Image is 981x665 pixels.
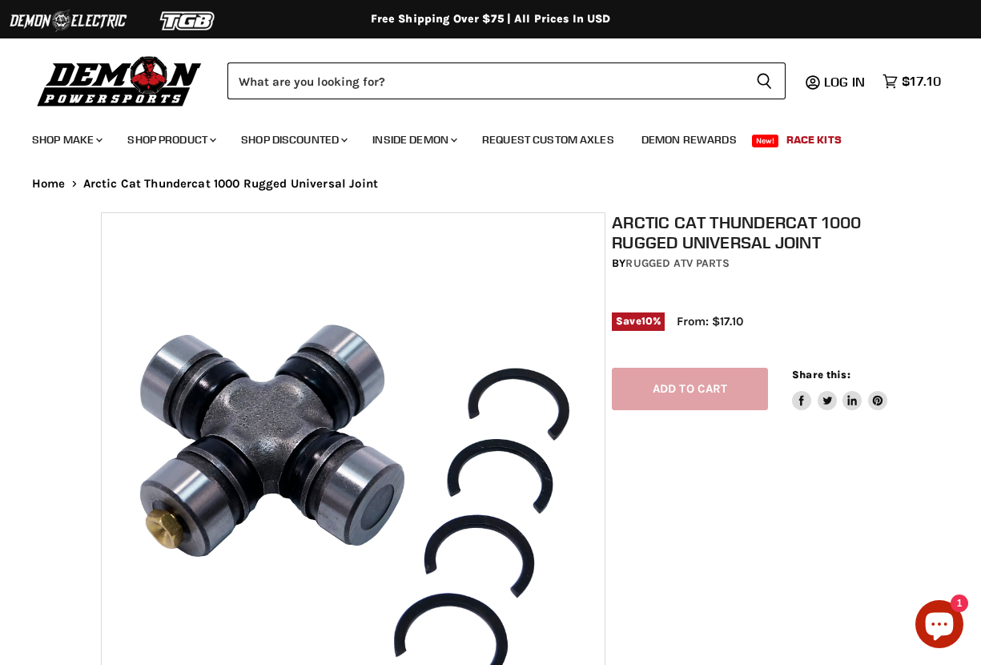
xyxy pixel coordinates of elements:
[227,62,743,99] input: Search
[625,256,729,270] a: Rugged ATV Parts
[911,600,968,652] inbox-online-store-chat: Shopify online store chat
[792,369,850,381] span: Share this:
[629,123,749,156] a: Demon Rewards
[32,177,66,191] a: Home
[792,368,887,410] aside: Share this:
[470,123,626,156] a: Request Custom Axles
[743,62,786,99] button: Search
[752,135,779,147] span: New!
[677,314,743,328] span: From: $17.10
[32,52,207,109] img: Demon Powersports
[817,75,874,89] a: Log in
[20,117,937,156] ul: Main menu
[874,70,949,93] a: $17.10
[83,177,378,191] span: Arctic Cat Thundercat 1000 Rugged Universal Joint
[128,6,248,36] img: TGB Logo 2
[115,123,226,156] a: Shop Product
[227,62,786,99] form: Product
[612,212,887,252] h1: Arctic Cat Thundercat 1000 Rugged Universal Joint
[774,123,854,156] a: Race Kits
[612,255,887,272] div: by
[824,74,865,90] span: Log in
[612,312,665,330] span: Save %
[229,123,357,156] a: Shop Discounted
[8,6,128,36] img: Demon Electric Logo 2
[641,315,653,327] span: 10
[360,123,467,156] a: Inside Demon
[20,123,112,156] a: Shop Make
[902,74,941,89] span: $17.10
